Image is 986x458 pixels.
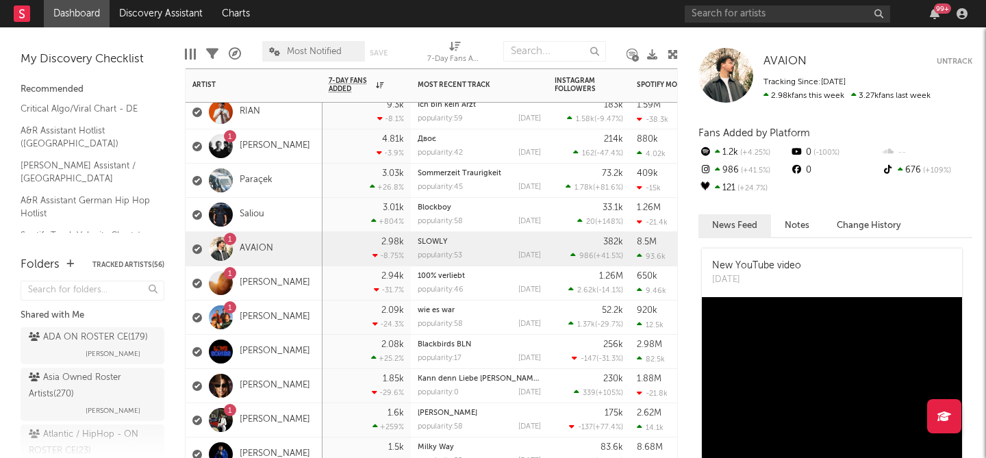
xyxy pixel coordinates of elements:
span: +24.7 % [735,185,768,192]
span: 2.98k fans this week [763,92,844,100]
div: 676 [881,162,972,179]
div: Recommended [21,81,164,98]
a: ADA ON ROSTER CE(179)[PERSON_NAME] [21,327,164,364]
div: [DATE] [518,115,541,123]
div: 1.26M [637,203,661,212]
div: popularity: 58 [418,423,463,431]
a: A&R Assistant Hotlist ([GEOGRAPHIC_DATA]) [21,123,151,151]
a: [PERSON_NAME] [240,346,310,357]
span: -47.4 % [596,150,621,157]
div: 9.3k [387,101,404,110]
div: 12.5k [637,320,663,329]
span: [PERSON_NAME] [86,346,140,362]
div: -- [881,144,972,162]
a: Critical Algo/Viral Chart - DE [21,101,151,116]
div: 986 [698,162,789,179]
div: 2.08k [381,340,404,349]
div: Zemër Ty [418,409,541,417]
div: [DATE] [518,320,541,328]
div: ( ) [570,251,623,260]
span: +148 % [597,218,621,226]
span: -29.7 % [597,321,621,329]
div: [DATE] [518,389,541,396]
a: [PERSON_NAME] [240,380,310,392]
span: 1.37k [577,321,595,329]
span: 1.78k [574,184,593,192]
a: AVAION [763,55,807,68]
div: popularity: 46 [418,286,464,294]
span: 7-Day Fans Added [329,77,372,93]
a: Ich bin kein Arzt [418,101,476,109]
div: SLOWLY [418,238,541,246]
span: +109 % [921,167,951,175]
div: Asia Owned Roster Artists ( 270 ) [29,370,153,403]
span: -100 % [811,149,839,157]
div: 256k [603,340,623,349]
input: Search... [503,41,606,62]
div: popularity: 58 [418,320,463,328]
a: [PERSON_NAME] [418,409,477,417]
button: 99+ [930,8,939,19]
div: 7-Day Fans Added (7-Day Fans Added) [427,51,482,68]
div: popularity: 42 [418,149,463,157]
span: +41.5 % [596,253,621,260]
div: 121 [698,179,789,197]
span: -137 [578,424,593,431]
div: Folders [21,257,60,273]
span: +105 % [598,390,621,397]
span: 986 [579,253,594,260]
div: ( ) [572,354,623,363]
div: 9.46k [637,286,666,295]
div: 1.5k [388,443,404,452]
div: -3.9 % [377,149,404,157]
div: 93.6k [637,252,666,261]
a: Spotify Track Velocity Chart / DE [21,228,151,256]
div: popularity: 58 [418,218,463,225]
div: 14.1k [637,423,663,432]
div: -29.6 % [372,388,404,397]
div: 650k [637,272,657,281]
div: 382k [603,238,623,246]
div: +259 % [372,422,404,431]
div: 33.1k [603,203,623,212]
a: Blockboy [418,204,451,212]
span: 339 [583,390,596,397]
div: 183k [604,101,623,110]
button: Tracked Artists(56) [92,262,164,268]
div: 100% verliebt [418,272,541,280]
span: +4.25 % [738,149,770,157]
a: Blackbirds BLN [418,341,471,348]
div: 99 + [934,3,951,14]
div: 1.59M [637,101,661,110]
div: 1.6k [388,409,404,418]
span: 162 [582,150,594,157]
div: 52.2k [602,306,623,315]
div: Двоє [418,136,541,143]
button: Save [370,49,388,57]
div: 2.62M [637,409,661,418]
div: 1.2k [698,144,789,162]
div: 4.81k [382,135,404,144]
a: Paraçek [240,175,273,186]
div: popularity: 17 [418,355,462,362]
div: Milky Way [418,444,541,451]
div: ( ) [569,422,623,431]
div: -24.3 % [372,320,404,329]
div: Blockboy [418,204,541,212]
span: +81.6 % [595,184,621,192]
a: Milky Way [418,444,454,451]
div: Artist [192,81,295,89]
span: +41.5 % [739,167,770,175]
div: +25.2 % [371,354,404,363]
a: wie es war [418,307,455,314]
div: ( ) [574,388,623,397]
div: Instagram Followers [555,77,603,93]
div: 83.6k [601,443,623,452]
div: -8.75 % [372,251,404,260]
a: SLOWLY [418,238,447,246]
span: +77.4 % [595,424,621,431]
a: Kann denn Liebe [PERSON_NAME] sein [418,375,556,383]
button: Change History [823,214,915,237]
button: Untrack [937,55,972,68]
div: 1.26M [599,272,623,281]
